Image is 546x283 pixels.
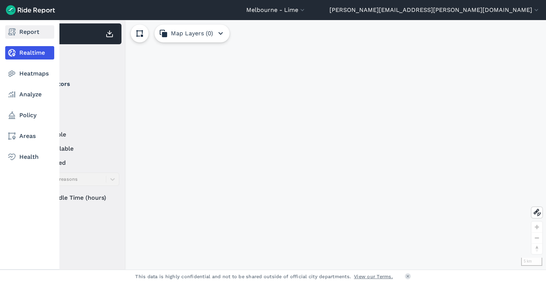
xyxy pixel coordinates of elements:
label: unavailable [30,144,119,153]
button: Melbourne - Lime [246,6,306,15]
label: Lime [30,94,119,103]
summary: Status [30,109,118,130]
a: Areas [5,129,54,143]
summary: Operators [30,74,118,94]
button: Map Layers (0) [155,25,230,42]
div: Filter [27,48,121,71]
label: reserved [30,158,119,167]
a: Realtime [5,46,54,60]
a: Report [5,25,54,39]
a: Heatmaps [5,67,54,80]
a: Policy [5,109,54,122]
a: View our Terms. [354,273,393,280]
a: Health [5,150,54,164]
button: [PERSON_NAME][EMAIL_ADDRESS][PERSON_NAME][DOMAIN_NAME] [329,6,540,15]
label: available [30,130,119,139]
div: loading [24,20,546,270]
a: Analyze [5,88,54,101]
div: Idle Time (hours) [30,191,119,205]
img: Ride Report [6,5,55,15]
